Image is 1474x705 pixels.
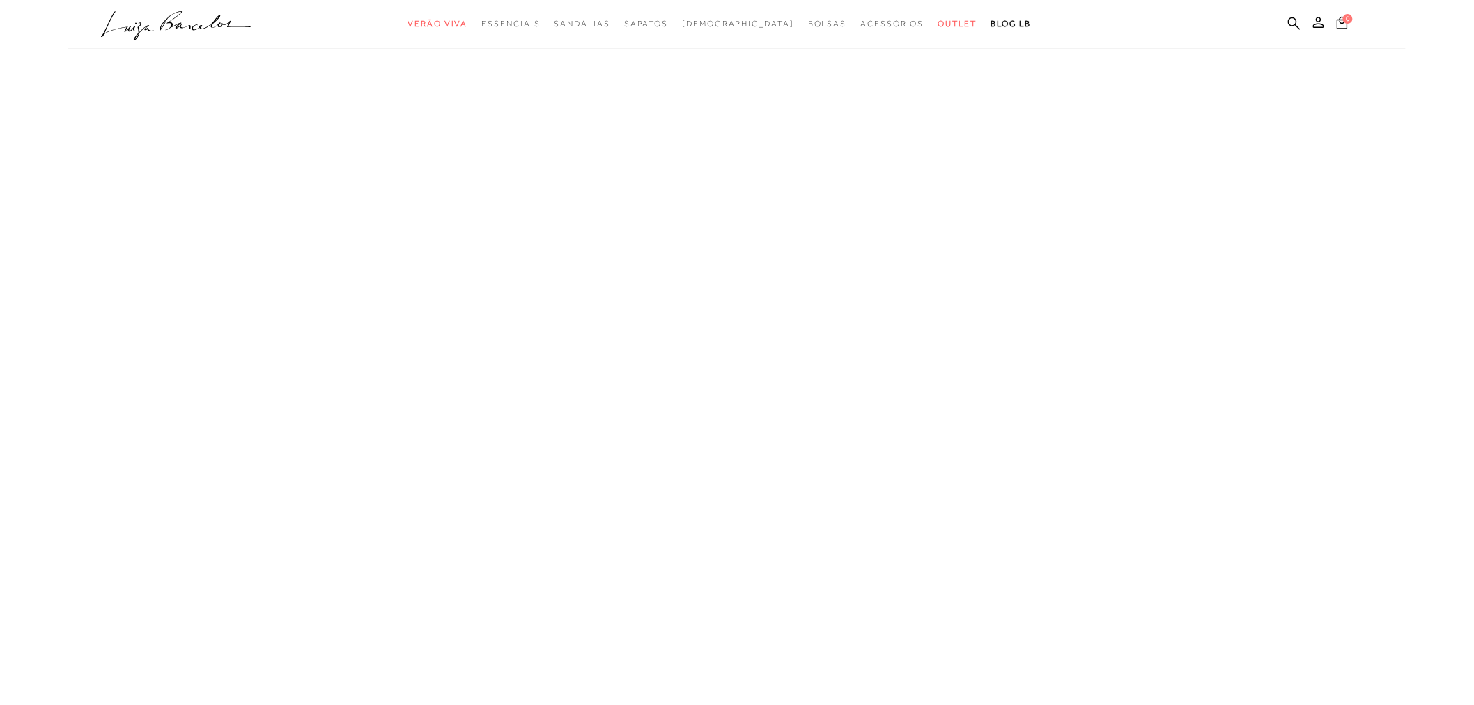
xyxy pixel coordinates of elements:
span: BLOG LB [991,19,1031,29]
a: categoryNavScreenReaderText [938,11,977,37]
a: BLOG LB [991,11,1031,37]
a: categoryNavScreenReaderText [554,11,610,37]
a: categoryNavScreenReaderText [861,11,924,37]
span: Essenciais [481,19,540,29]
span: Acessórios [861,19,924,29]
span: 0 [1343,14,1353,24]
a: categoryNavScreenReaderText [624,11,668,37]
a: categoryNavScreenReaderText [408,11,467,37]
span: Outlet [938,19,977,29]
span: Verão Viva [408,19,467,29]
a: categoryNavScreenReaderText [808,11,847,37]
span: Bolsas [808,19,847,29]
span: [DEMOGRAPHIC_DATA] [682,19,794,29]
button: 0 [1333,15,1352,34]
span: Sapatos [624,19,668,29]
a: noSubCategoriesText [682,11,794,37]
span: Sandálias [554,19,610,29]
a: categoryNavScreenReaderText [481,11,540,37]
